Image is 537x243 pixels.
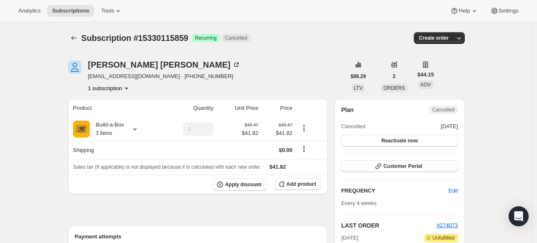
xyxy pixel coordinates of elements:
span: Cancelled [225,35,247,41]
span: Customer Portal [383,163,422,170]
small: $46.47 [279,122,292,127]
button: Subscriptions [47,5,94,17]
span: Analytics [18,8,41,14]
button: 2 [388,71,401,82]
span: betsy chappell [68,61,81,74]
h2: Payment attempts [75,233,322,241]
span: AOV [420,82,431,88]
span: Every 4 weeks [341,200,377,206]
span: $41.82 [269,164,286,170]
img: product img [73,121,90,137]
button: Help [445,5,483,17]
span: [EMAIL_ADDRESS][DOMAIN_NAME] · [PHONE_NUMBER] [88,72,241,81]
th: Unit Price [216,99,261,117]
th: Quantity [160,99,216,117]
button: #274073 [437,221,458,230]
h2: LAST ORDER [341,221,437,230]
span: Reactivate now [381,137,418,144]
span: Unfulfilled [433,235,455,241]
span: Apply discount [225,181,261,188]
div: Build-a-Box [90,121,124,137]
button: Shipping actions [297,144,311,154]
div: Open Intercom Messenger [509,206,529,226]
small: 3 Items [96,130,112,136]
span: Cancelled [341,122,365,131]
span: Settings [499,8,519,14]
span: LTV [354,85,362,91]
span: [DATE] [441,122,458,131]
th: Price [261,99,295,117]
a: #274073 [437,222,458,228]
span: $41.82 [242,129,258,137]
span: $41.82 [263,129,293,137]
span: $0.00 [279,147,293,153]
span: ORDERS [383,85,405,91]
span: Sales tax (if applicable) is not displayed because it is calculated with each new order. [73,164,261,170]
button: Edit [443,184,463,197]
button: Subscriptions [68,32,80,44]
button: Product actions [88,84,131,92]
span: $44.15 [418,71,434,79]
small: $46.47 [245,122,258,127]
span: Create order [419,35,448,41]
button: Create order [414,32,453,44]
button: Add product [275,178,321,190]
span: Subscription #15330115859 [81,33,188,43]
span: Recurring [195,35,217,41]
span: Help [458,8,470,14]
span: Edit [448,187,458,195]
button: Tools [96,5,127,17]
span: Subscriptions [52,8,89,14]
button: Settings [485,5,524,17]
h2: Plan [341,106,354,114]
span: Add product [286,181,316,187]
span: $88.29 [351,73,366,80]
button: Product actions [297,124,311,133]
span: Cancelled [432,106,454,113]
div: [PERSON_NAME] [PERSON_NAME] [88,61,241,69]
th: Shipping [68,141,160,159]
span: Tools [101,8,114,14]
button: Reactivate now [341,135,458,147]
button: Customer Portal [341,160,458,172]
h2: FREQUENCY [341,187,448,195]
span: [DATE] [341,234,358,242]
th: Product [68,99,160,117]
span: 2 [393,73,396,80]
button: Apply discount [213,178,266,191]
button: Analytics [13,5,46,17]
button: $88.29 [346,71,371,82]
